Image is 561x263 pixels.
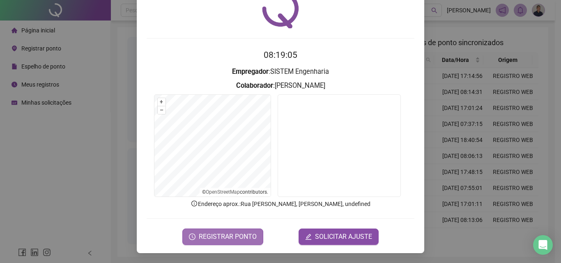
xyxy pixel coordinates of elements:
[299,229,379,245] button: editSOLICITAR AJUSTE
[158,106,166,114] button: –
[182,229,263,245] button: REGISTRAR PONTO
[206,189,240,195] a: OpenStreetMap
[202,189,268,195] li: © contributors.
[264,50,297,60] time: 08:19:05
[189,233,195,240] span: clock-circle
[191,200,198,207] span: info-circle
[199,232,257,242] span: REGISTRAR PONTO
[305,233,312,240] span: edit
[147,80,414,91] h3: : [PERSON_NAME]
[236,82,273,89] strong: Colaborador
[232,68,269,75] strong: Empregador
[147,199,414,208] p: Endereço aprox. : Rua [PERSON_NAME], [PERSON_NAME], undefined
[158,98,166,106] button: +
[147,66,414,77] h3: : SISTEM Engenharia
[533,235,553,255] div: Open Intercom Messenger
[315,232,372,242] span: SOLICITAR AJUSTE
